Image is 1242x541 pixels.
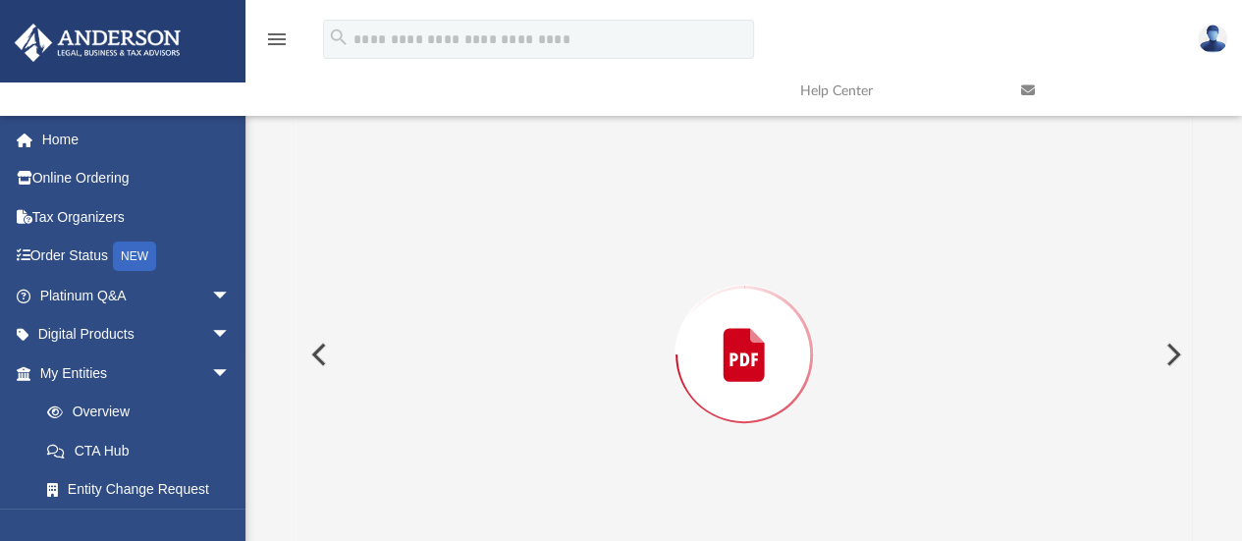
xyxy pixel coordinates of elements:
i: menu [265,27,289,51]
a: Entity Change Request [27,470,260,510]
span: arrow_drop_down [211,315,250,355]
button: Previous File [296,327,339,382]
a: Online Ordering [14,159,260,198]
a: Overview [27,393,260,432]
a: Help Center [785,52,1006,130]
span: arrow_drop_down [211,353,250,394]
a: CTA Hub [27,431,260,470]
a: My Entitiesarrow_drop_down [14,353,260,393]
img: Anderson Advisors Platinum Portal [9,24,187,62]
a: menu [265,37,289,51]
a: Order StatusNEW [14,237,260,277]
img: User Pic [1198,25,1227,53]
a: Platinum Q&Aarrow_drop_down [14,276,260,315]
span: arrow_drop_down [211,276,250,316]
a: Home [14,120,260,159]
a: Digital Productsarrow_drop_down [14,315,260,354]
button: Next File [1150,327,1193,382]
a: Tax Organizers [14,197,260,237]
div: NEW [113,242,156,271]
i: search [328,27,350,48]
